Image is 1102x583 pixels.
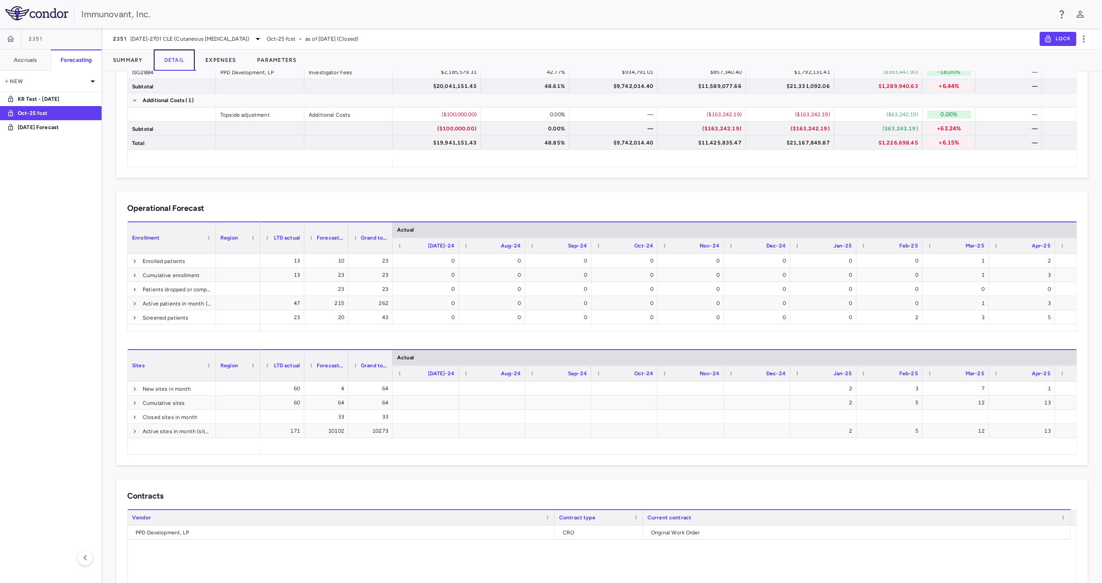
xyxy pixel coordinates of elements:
[931,310,985,324] div: 3
[577,136,653,150] div: $9,742,014.40
[533,282,587,296] div: 0
[754,136,830,150] div: $21,167,849.87
[577,122,653,136] div: —
[700,243,720,249] span: Nov-24
[563,526,639,540] div: CRO
[997,310,1051,324] div: 5
[732,254,786,268] div: 0
[401,282,454,296] div: 0
[467,254,521,268] div: 0
[356,254,388,268] div: 23
[186,93,193,107] span: (1)
[754,65,830,79] div: $1,792,131.41
[467,282,521,296] div: 0
[864,310,918,324] div: 2
[4,77,87,85] p: New
[1032,370,1051,377] span: Apr-25
[666,254,720,268] div: 0
[397,354,414,361] span: Actual
[312,424,344,438] div: 10102
[732,282,786,296] div: 0
[599,310,653,324] div: 0
[268,381,300,396] div: 60
[81,8,1051,21] div: Immunovant, Inc.
[130,35,249,43] span: [DATE]-2701 CLE (Cutaneous [MEDICAL_DATA])
[467,296,521,310] div: 0
[128,65,216,79] div: ISG2884
[428,243,454,249] span: [DATE]-24
[401,268,454,282] div: 0
[931,381,985,396] div: 7
[467,268,521,282] div: 0
[533,254,587,268] div: 0
[599,296,653,310] div: 0
[489,136,565,150] div: 48.85%
[666,79,742,93] div: $11,589,077.66
[304,65,393,79] div: Investigator Fees
[216,65,304,79] div: PPD Development, LP
[798,310,852,324] div: 0
[501,370,521,377] span: Aug-24
[356,268,388,282] div: 23
[312,282,344,296] div: 23
[927,125,971,133] p: +63.24%
[984,122,1038,136] div: —
[113,35,127,42] span: 2351
[356,424,388,438] div: 10273
[132,514,151,521] span: Vendor
[984,65,1038,79] div: —
[833,243,852,249] span: Jan-25
[195,50,246,71] button: Expenses
[401,122,477,136] div: ($100,000.00)
[931,268,985,282] div: 1
[401,107,477,122] div: ($100,000.00)
[246,50,307,71] button: Parameters
[274,362,300,369] span: LTD actual
[927,111,971,118] p: 0.00%
[132,362,145,369] span: Sites
[842,122,918,136] div: ($63,242.19)
[577,65,653,79] div: $934,791.01
[927,139,971,147] p: +6.15%
[899,243,918,249] span: Feb-25
[312,268,344,282] div: 23
[143,311,189,325] span: Screened patients
[984,107,1038,122] div: —
[997,254,1051,268] div: 2
[305,35,358,43] span: as of [DATE] (Closed)
[666,282,720,296] div: 0
[401,136,477,150] div: $19,941,151.43
[842,107,918,122] div: ($63,242.19)
[18,123,83,131] p: [DATE] Forecast
[997,268,1051,282] div: 3
[666,122,742,136] div: ($163,242.19)
[127,490,163,502] h6: Contracts
[128,79,216,93] div: Subtotal
[401,79,477,93] div: $20,041,151.43
[268,254,300,268] div: 13
[489,79,565,93] div: 48.61%
[401,310,454,324] div: 0
[356,282,388,296] div: 23
[533,296,587,310] div: 0
[966,243,985,249] span: Mar-25
[102,50,154,71] button: Summary
[220,362,238,369] span: Region
[143,268,200,282] span: Cumulative enrollment
[143,424,211,438] span: Active sites in month (site months)
[577,107,653,122] div: —
[931,396,985,410] div: 12
[798,381,852,396] div: 2
[997,381,1051,396] div: 1
[268,396,300,410] div: 60
[931,296,985,310] div: 1
[984,136,1038,150] div: —
[501,243,521,249] span: Aug-24
[666,136,742,150] div: $11,425,835.47
[997,396,1051,410] div: 13
[136,526,550,540] div: PPD Development, LP
[143,254,186,268] span: Enrolled patients
[899,370,918,377] span: Feb-25
[489,107,565,122] div: 0.00%
[966,370,985,377] span: Mar-25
